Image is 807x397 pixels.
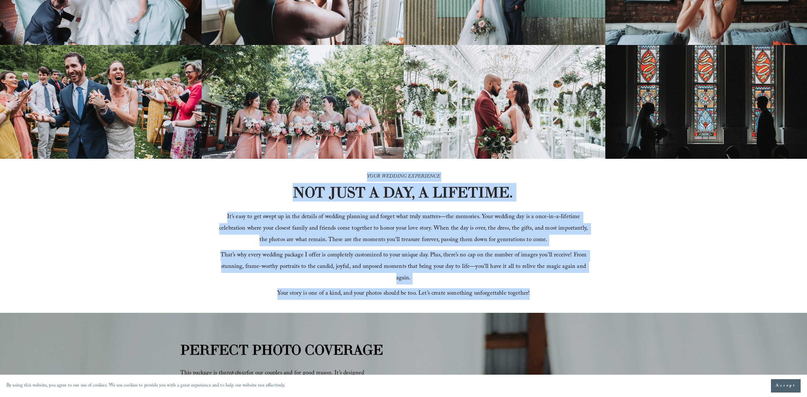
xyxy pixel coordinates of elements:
span: Accept [776,383,796,389]
span: That’s why every wedding package I offer is completely customized to your unique day. Plus, there... [220,251,588,283]
span: It’s easy to get swept up in the details of wedding planning and forget what truly matters—the me... [219,212,589,245]
img: A bride and four bridesmaids in pink dresses, holding bouquets with pink and white flowers, smili... [202,45,403,159]
img: Silhouettes of a bride and groom facing each other in a church, with colorful stained glass windo... [605,45,807,159]
em: YOUR WEDDING EXPERIENCE [367,173,440,181]
span: Your story is one of a kind, and your photos should be too. Let’s create something unforgettable ... [277,289,530,299]
strong: PERFECT PHOTO COVERAGE [180,341,383,358]
img: Bride and groom standing in an elegant greenhouse with chandeliers and lush greenery. [404,45,605,159]
p: By using this website, you agree to our use of cookies. We use cookies to provide you with a grea... [6,381,286,391]
em: top choice [227,369,247,379]
strong: NOT JUST A DAY, A LIFETIME. [293,183,513,202]
button: Accept [771,379,801,393]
